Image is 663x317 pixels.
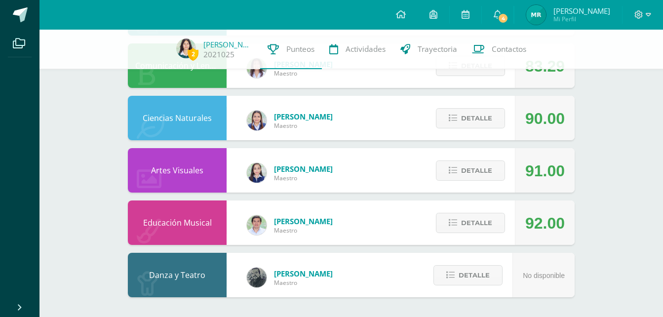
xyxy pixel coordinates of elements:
span: No disponible [523,272,565,279]
div: 90.00 [525,96,565,141]
span: Contactos [492,44,526,54]
span: Maestro [274,278,333,287]
a: Actividades [322,30,393,69]
span: Maestro [274,226,333,235]
span: [PERSON_NAME] [274,164,333,174]
div: 92.00 [525,201,565,245]
a: Punteos [260,30,322,69]
span: Detalle [459,266,490,284]
button: Detalle [433,265,503,285]
a: 2021025 [203,49,234,60]
span: Actividades [346,44,386,54]
img: 7f21f8a7948675de2302d89c6a7973df.png [526,5,546,25]
span: Mi Perfil [553,15,610,23]
span: [PERSON_NAME] [274,112,333,121]
span: 4 [498,13,508,24]
a: [PERSON_NAME] [203,40,253,49]
span: Maestro [274,69,333,78]
div: 91.00 [525,149,565,193]
span: Trayectoria [418,44,457,54]
div: Educación Musical [128,200,227,245]
div: Ciencias Naturales [128,96,227,140]
img: 360951c6672e02766e5b7d72674f168c.png [247,163,267,183]
span: Maestro [274,174,333,182]
div: Artes Visuales [128,148,227,193]
span: [PERSON_NAME] [553,6,610,16]
span: Maestro [274,121,333,130]
span: Detalle [461,109,492,127]
span: 2 [188,48,198,60]
button: Detalle [436,108,505,128]
img: 8ba24283638e9cc0823fe7e8b79ee805.png [247,268,267,287]
button: Detalle [436,213,505,233]
img: ddc408e8a8bbebdd8514dd80dfa1b19b.png [176,39,196,58]
button: Detalle [436,160,505,181]
span: Detalle [461,214,492,232]
span: [PERSON_NAME] [274,269,333,278]
span: Punteos [286,44,314,54]
a: Trayectoria [393,30,465,69]
span: [PERSON_NAME] [274,216,333,226]
span: Detalle [461,161,492,180]
img: 85526fe70f0a80e44f2028c9f5c8a54d.png [247,111,267,130]
a: Contactos [465,30,534,69]
div: Danza y Teatro [128,253,227,297]
img: 8e3dba6cfc057293c5db5c78f6d0205d.png [247,215,267,235]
